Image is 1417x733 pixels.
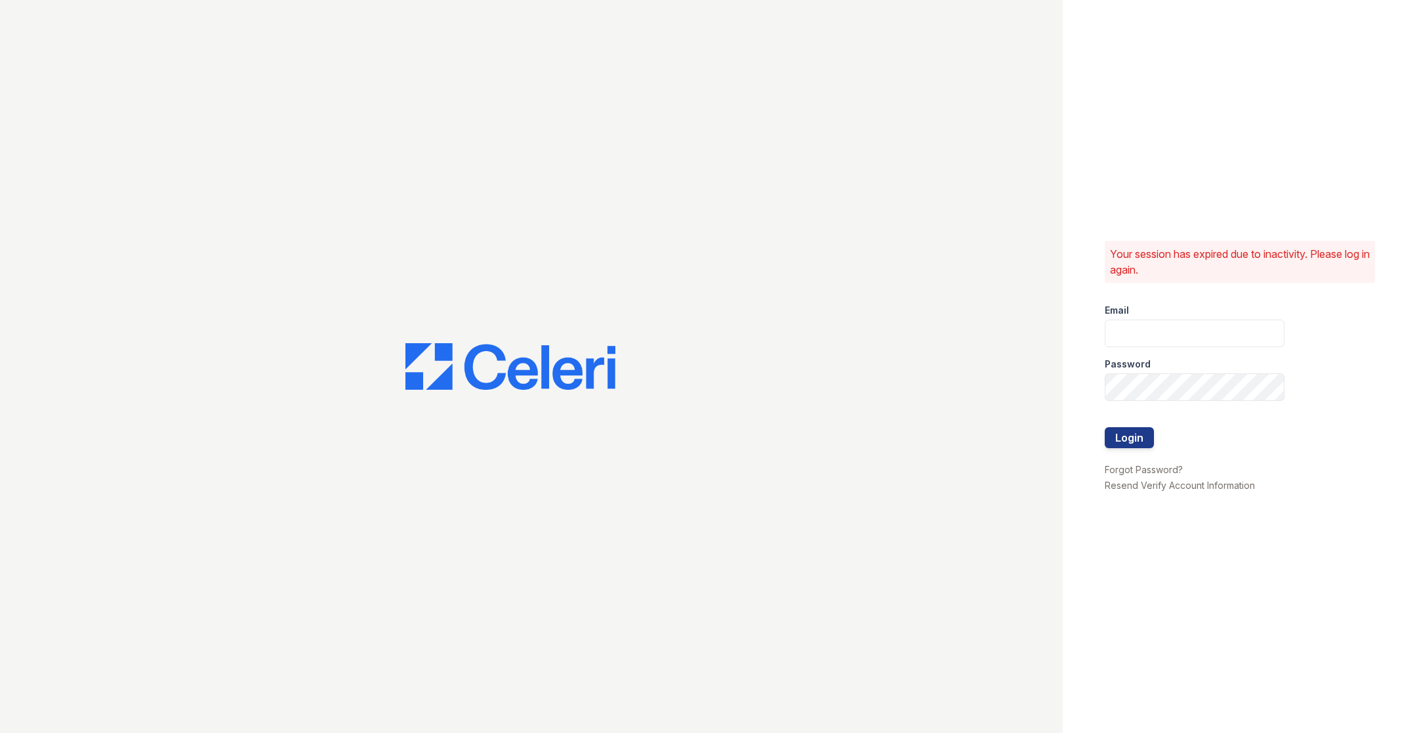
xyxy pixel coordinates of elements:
[1110,246,1370,278] p: Your session has expired due to inactivity. Please log in again.
[1105,427,1154,448] button: Login
[1105,304,1129,317] label: Email
[1105,358,1151,371] label: Password
[405,343,615,390] img: CE_Logo_Blue-a8612792a0a2168367f1c8372b55b34899dd931a85d93a1a3d3e32e68fde9ad4.png
[1105,464,1183,475] a: Forgot Password?
[1105,480,1255,491] a: Resend Verify Account Information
